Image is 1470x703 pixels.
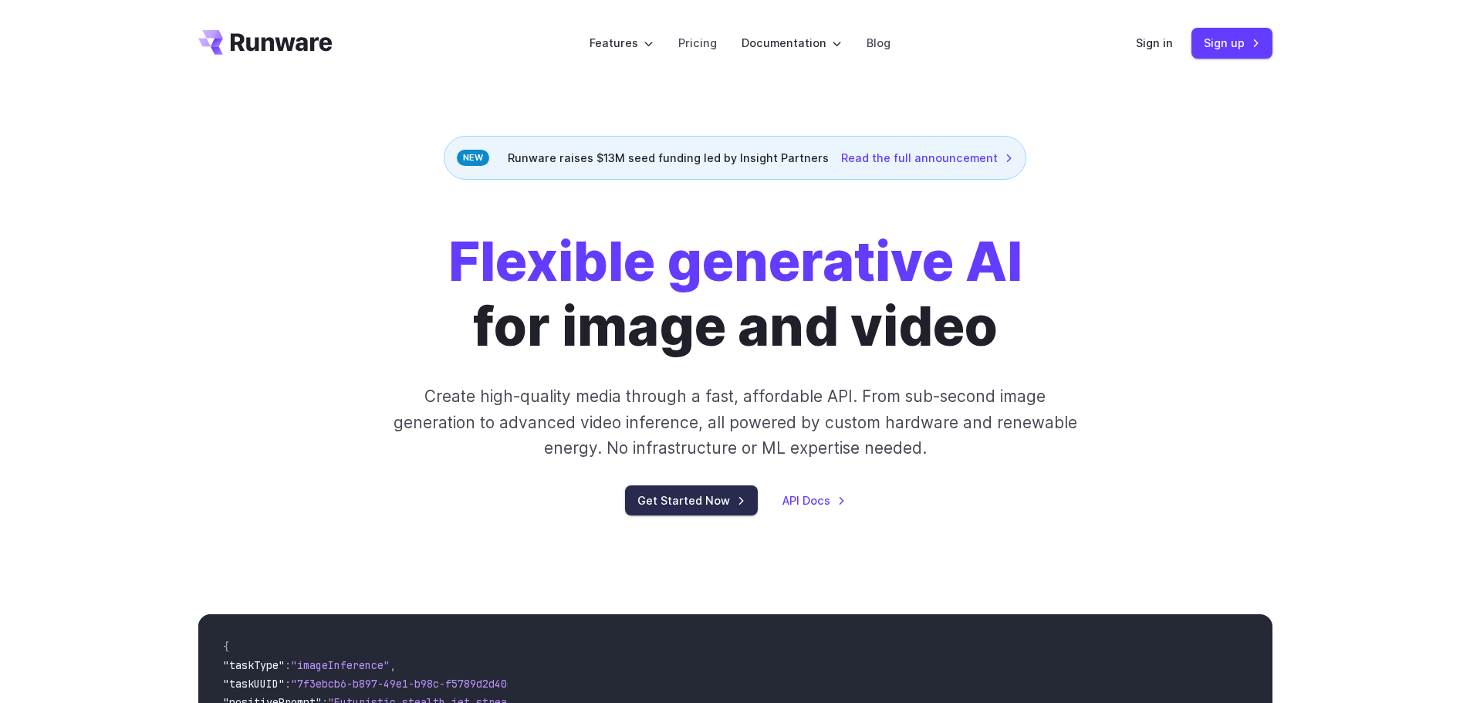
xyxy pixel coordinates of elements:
[841,149,1013,167] a: Read the full announcement
[444,136,1026,180] div: Runware raises $13M seed funding led by Insight Partners
[742,34,842,52] label: Documentation
[1136,34,1173,52] a: Sign in
[391,384,1079,461] p: Create high-quality media through a fast, affordable API. From sub-second image generation to adv...
[590,34,654,52] label: Features
[448,228,1022,294] strong: Flexible generative AI
[285,677,291,691] span: :
[678,34,717,52] a: Pricing
[448,229,1022,359] h1: for image and video
[1191,28,1272,58] a: Sign up
[223,658,285,672] span: "taskType"
[223,640,229,654] span: {
[285,658,291,672] span: :
[223,677,285,691] span: "taskUUID"
[198,30,333,55] a: Go to /
[390,658,396,672] span: ,
[291,658,390,672] span: "imageInference"
[625,485,758,515] a: Get Started Now
[782,492,846,509] a: API Docs
[867,34,890,52] a: Blog
[291,677,525,691] span: "7f3ebcb6-b897-49e1-b98c-f5789d2d40d7"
